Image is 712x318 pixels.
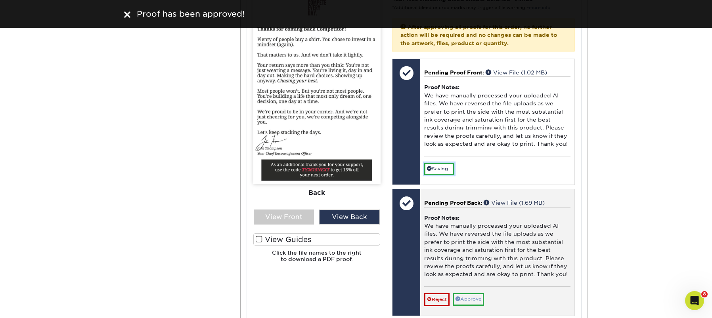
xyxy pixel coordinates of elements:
span: Proof has been approved! [137,9,245,19]
div: View Front [254,209,314,225]
span: Pending Proof Front: [424,69,484,76]
h6: Click the file names to the right to download a PDF proof. [253,249,381,269]
a: Approve [453,293,484,305]
strong: After approving all proofs for this order, no further action will be required and no changes can ... [400,24,557,46]
iframe: Intercom live chat [685,291,704,310]
img: close [124,11,130,18]
div: Back [253,184,381,202]
strong: Proof Notes: [424,84,459,90]
label: View Guides [253,233,381,246]
a: View File (1.69 MB) [484,200,545,206]
a: Saving... [424,163,454,175]
span: 8 [701,291,708,297]
div: We have manually processed your uploaded AI files. We have reversed the file uploads as we prefer... [424,76,570,156]
strong: Proof Notes: [424,215,459,221]
a: Reject [424,293,450,306]
div: We have manually processed your uploaded AI files. We have reversed the file uploads as we prefer... [424,207,570,287]
span: Pending Proof Back: [424,200,482,206]
a: View File (1.02 MB) [486,69,547,76]
div: View Back [319,209,380,225]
